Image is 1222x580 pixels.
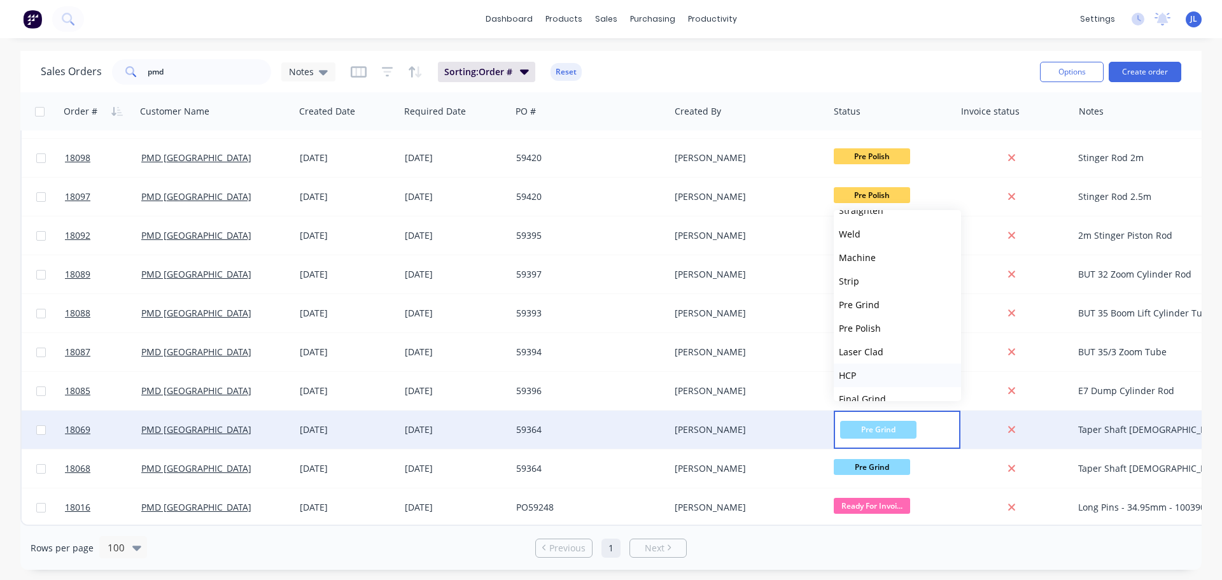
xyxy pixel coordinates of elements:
div: [DATE] [405,268,506,281]
span: Notes [289,65,314,78]
div: 59397 [516,268,657,281]
a: PMD [GEOGRAPHIC_DATA] [141,307,251,319]
span: Sorting: Order # [444,66,512,78]
a: 18016 [65,488,141,527]
div: [DATE] [405,307,506,320]
div: [DATE] [405,152,506,164]
span: 18097 [65,190,90,203]
a: PMD [GEOGRAPHIC_DATA] [141,152,251,164]
div: Invoice status [961,105,1020,118]
div: [PERSON_NAME] [675,229,816,242]
div: settings [1074,10,1121,29]
span: 18087 [65,346,90,358]
span: 18088 [65,307,90,320]
div: 59393 [516,307,657,320]
a: dashboard [479,10,539,29]
span: 18098 [65,152,90,164]
div: [DATE] [405,462,506,475]
div: PO59248 [516,501,657,514]
ul: Pagination [530,539,692,558]
button: Laser Clad [834,340,961,364]
button: Pre Grind [834,293,961,316]
div: 59364 [516,462,657,475]
div: [DATE] [405,385,506,397]
div: 59395 [516,229,657,242]
span: Pre Grind [839,299,880,311]
span: Final Grind [839,393,886,405]
div: [PERSON_NAME] [675,501,816,514]
div: [DATE] [405,190,506,203]
div: Status [834,105,860,118]
div: Required Date [404,105,466,118]
span: Laser Clad [839,346,883,358]
span: Machine [839,251,876,264]
a: PMD [GEOGRAPHIC_DATA] [141,268,251,280]
div: 59364 [516,423,657,436]
button: HCP [834,364,961,387]
a: 18069 [65,411,141,449]
h1: Sales Orders [41,66,102,78]
span: Pre Polish [839,322,881,334]
div: 59396 [516,385,657,397]
div: [DATE] [405,229,506,242]
span: Weld [839,228,860,240]
button: Pre Polish [834,316,961,340]
span: 18068 [65,462,90,475]
div: 59420 [516,190,657,203]
span: Ready For Invoi... [834,498,910,514]
div: 59420 [516,152,657,164]
div: products [539,10,589,29]
a: PMD [GEOGRAPHIC_DATA] [141,385,251,397]
span: 18089 [65,268,90,281]
a: 18088 [65,294,141,332]
div: [PERSON_NAME] [675,385,816,397]
div: productivity [682,10,743,29]
div: [DATE] [300,307,395,320]
a: PMD [GEOGRAPHIC_DATA] [141,462,251,474]
div: [PERSON_NAME] [675,307,816,320]
div: 59394 [516,346,657,358]
div: Notes [1079,105,1104,118]
button: Strip [834,269,961,293]
span: Pre Grind [840,421,916,438]
span: Rows per page [31,542,94,555]
div: Customer Name [140,105,209,118]
a: Previous page [536,542,592,555]
a: 18089 [65,255,141,294]
a: Page 1 is your current page [601,539,621,558]
div: [PERSON_NAME] [675,190,816,203]
img: Factory [23,10,42,29]
div: purchasing [624,10,682,29]
div: Created Date [299,105,355,118]
a: PMD [GEOGRAPHIC_DATA] [141,229,251,241]
span: Pre Polish [834,187,910,203]
button: Weld [834,222,961,246]
span: JL [1190,13,1197,25]
span: Previous [549,542,586,555]
div: [DATE] [300,385,395,397]
button: Options [1040,62,1104,82]
span: Strip [839,275,859,287]
a: 18068 [65,449,141,488]
div: [DATE] [405,346,506,358]
div: [DATE] [405,501,506,514]
span: Pre Grind [834,459,910,475]
a: PMD [GEOGRAPHIC_DATA] [141,501,251,513]
a: PMD [GEOGRAPHIC_DATA] [141,346,251,358]
div: [PERSON_NAME] [675,346,816,358]
input: Search... [148,59,272,85]
div: [PERSON_NAME] [675,268,816,281]
div: [DATE] [300,190,395,203]
div: [PERSON_NAME] [675,462,816,475]
button: Create order [1109,62,1181,82]
span: Straighten [839,204,883,216]
span: 18069 [65,423,90,436]
div: sales [589,10,624,29]
span: 18092 [65,229,90,242]
span: HCP [839,369,856,381]
button: Machine [834,246,961,269]
div: [PERSON_NAME] [675,423,816,436]
div: Created By [675,105,721,118]
button: Straighten [834,199,961,222]
a: PMD [GEOGRAPHIC_DATA] [141,190,251,202]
